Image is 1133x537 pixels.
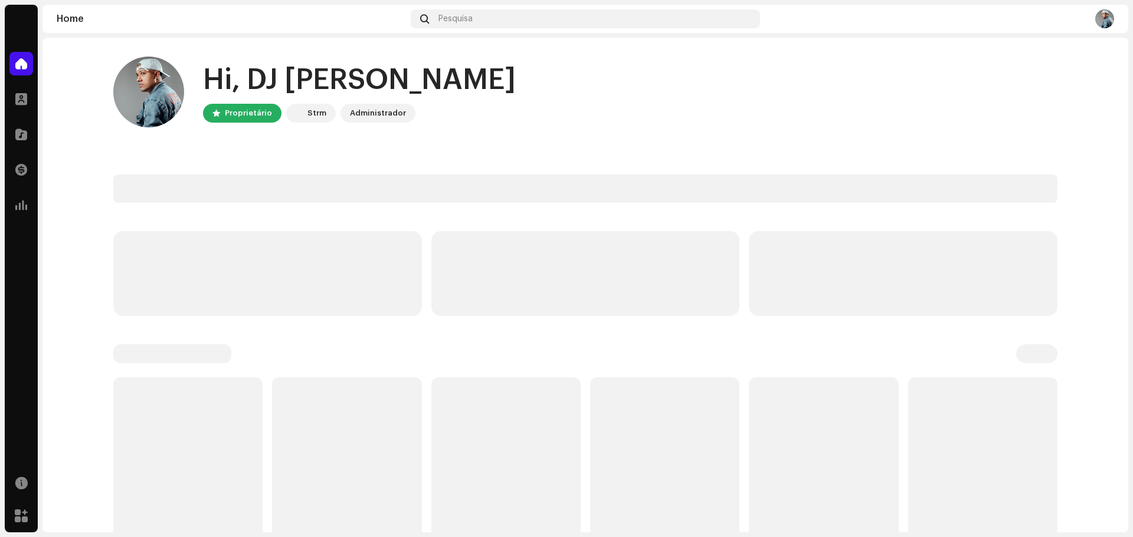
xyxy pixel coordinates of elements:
div: Administrador [350,106,406,120]
div: Hi, DJ [PERSON_NAME] [203,61,516,99]
div: Proprietário [225,106,272,120]
img: 57896b94-0bdd-4811-877a-2a8f4e956b21 [113,57,184,127]
div: Strm [307,106,326,120]
div: Home [57,14,406,24]
img: 57896b94-0bdd-4811-877a-2a8f4e956b21 [1095,9,1114,28]
span: Pesquisa [438,14,473,24]
img: 408b884b-546b-4518-8448-1008f9c76b02 [289,106,303,120]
